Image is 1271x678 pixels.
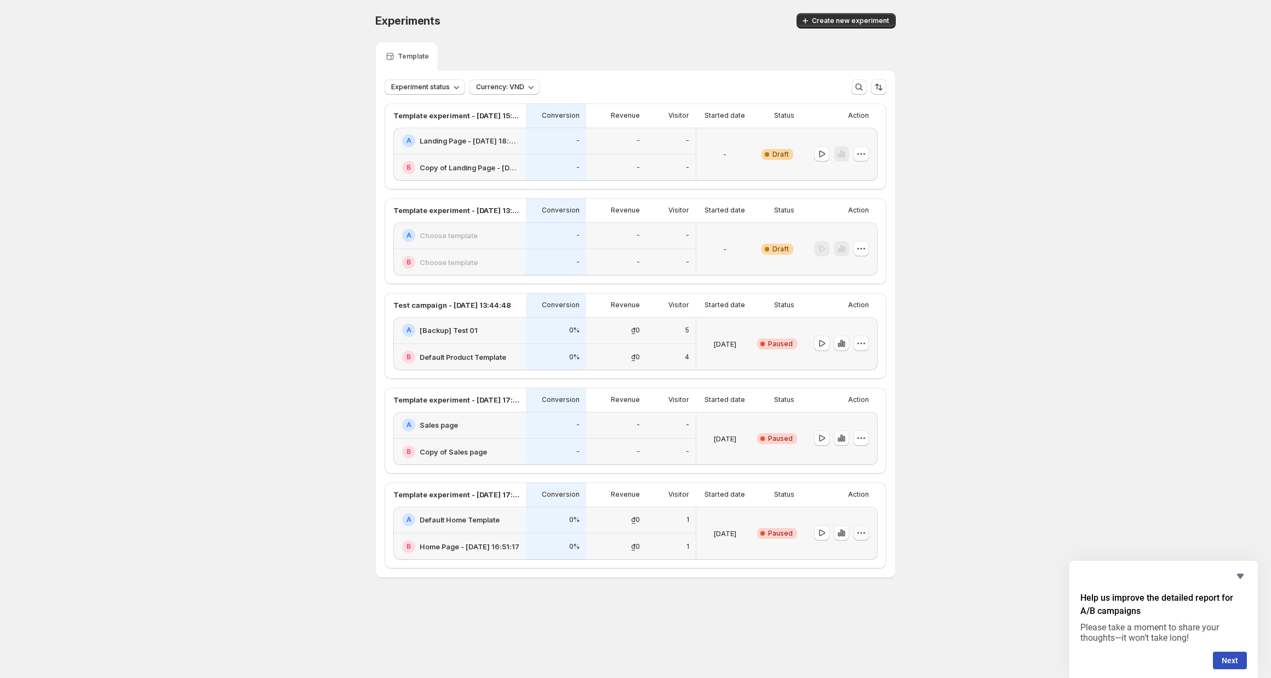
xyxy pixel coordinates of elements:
p: - [686,447,689,456]
p: - [637,447,640,456]
p: Started date [705,395,745,404]
span: Paused [768,529,793,538]
p: Template [398,52,429,61]
p: Template experiment - [DATE] 15:21:40 [393,110,519,121]
h2: Home Page - [DATE] 16:51:17 [420,541,519,552]
p: 1 [686,542,689,551]
p: Conversion [542,395,580,404]
p: Action [848,206,869,215]
h2: Default Home Template [420,514,500,525]
h2: Choose template [420,230,478,241]
p: - [576,421,580,429]
p: Action [848,111,869,120]
button: Currency: VND [470,79,540,95]
p: Conversion [542,111,580,120]
p: - [723,244,726,255]
h2: A [407,515,411,524]
span: Currency: VND [476,83,524,91]
p: ₫0 [631,515,640,524]
p: Status [774,395,794,404]
p: Revenue [611,490,640,499]
p: Started date [705,206,745,215]
p: - [576,231,580,240]
p: - [637,136,640,145]
p: Visitor [668,111,689,120]
h2: A [407,421,411,429]
p: 0% [569,353,580,361]
p: - [686,231,689,240]
p: - [637,163,640,172]
button: Hide survey [1234,570,1247,583]
span: Create new experiment [812,16,889,25]
h2: A [407,136,411,145]
p: 1 [686,515,689,524]
p: ₫0 [631,326,640,335]
p: Status [774,301,794,309]
h2: B [407,447,411,456]
p: Revenue [611,111,640,120]
span: Paused [768,434,793,443]
p: Action [848,490,869,499]
h2: Default Product Template [420,352,506,363]
p: 4 [685,353,689,361]
h2: Sales page [420,420,458,430]
p: - [686,163,689,172]
p: Visitor [668,490,689,499]
p: - [637,258,640,267]
span: Paused [768,340,793,348]
p: 0% [569,542,580,551]
p: Started date [705,490,745,499]
span: Experiments [375,14,440,27]
p: [DATE] [713,338,736,349]
p: [DATE] [713,433,736,444]
p: ₫0 [631,353,640,361]
button: Experiment status [385,79,465,95]
p: Revenue [611,395,640,404]
p: Action [848,301,869,309]
h2: B [407,542,411,551]
p: Status [774,206,794,215]
p: 0% [569,326,580,335]
p: Conversion [542,301,580,309]
p: - [637,231,640,240]
p: Visitor [668,301,689,309]
p: 5 [685,326,689,335]
h2: Choose template [420,257,478,268]
p: Template experiment - [DATE] 17:28:59 [393,394,519,405]
p: Revenue [611,206,640,215]
p: Revenue [611,301,640,309]
p: Please take a moment to share your thoughts—it won’t take long! [1080,622,1247,643]
h2: Copy of Sales page [420,446,487,457]
h2: [Backup] Test 01 [420,325,478,336]
h2: A [407,231,411,240]
span: Experiment status [391,83,450,91]
p: - [576,163,580,172]
h2: Help us improve the detailed report for A/B campaigns [1080,591,1247,618]
p: Action [848,395,869,404]
button: Next question [1213,652,1247,669]
button: Create new experiment [797,13,896,28]
h2: B [407,353,411,361]
div: Help us improve the detailed report for A/B campaigns [1080,570,1247,669]
p: - [686,258,689,267]
p: - [723,149,726,160]
p: - [576,258,580,267]
p: Visitor [668,395,689,404]
span: Draft [772,150,789,159]
p: 0% [569,515,580,524]
p: Visitor [668,206,689,215]
p: ₫0 [631,542,640,551]
p: - [637,421,640,429]
p: Status [774,111,794,120]
p: Started date [705,301,745,309]
p: Conversion [542,490,580,499]
p: Conversion [542,206,580,215]
p: - [686,136,689,145]
h2: B [407,163,411,172]
p: Status [774,490,794,499]
p: - [576,136,580,145]
p: - [686,421,689,429]
p: Template experiment - [DATE] 13:51:03 [393,205,519,216]
h2: Copy of Landing Page - [DATE] 18:48:22 [420,162,519,173]
p: Template experiment - [DATE] 17:31:42 [393,489,519,500]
